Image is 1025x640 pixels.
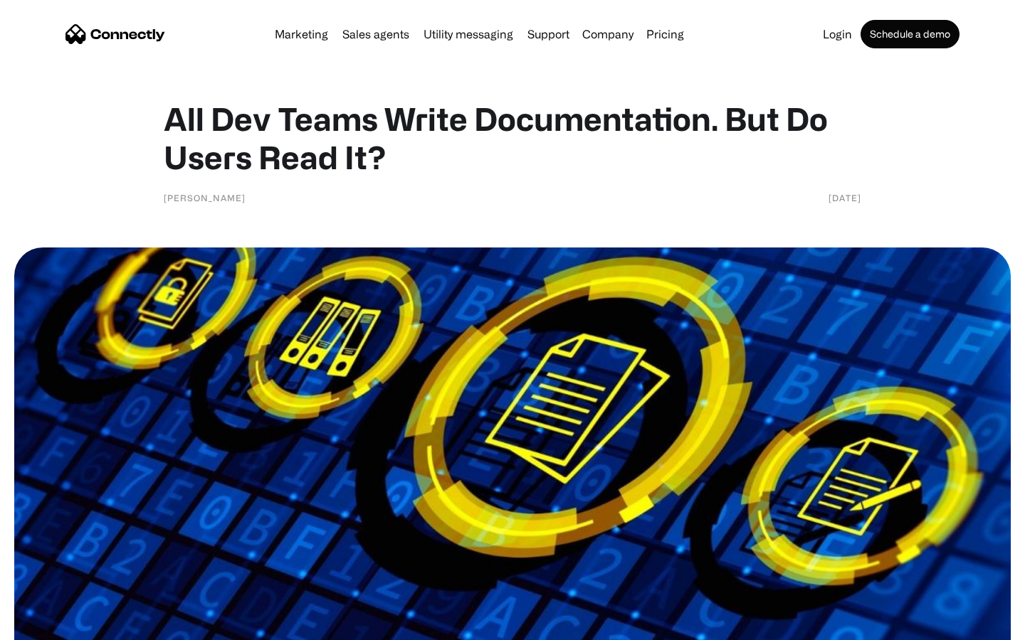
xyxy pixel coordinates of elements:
[28,615,85,635] ul: Language list
[641,28,690,40] a: Pricing
[14,615,85,635] aside: Language selected: English
[164,191,246,205] div: [PERSON_NAME]
[582,24,634,44] div: Company
[817,28,858,40] a: Login
[337,28,415,40] a: Sales agents
[522,28,575,40] a: Support
[829,191,861,205] div: [DATE]
[164,100,861,176] h1: All Dev Teams Write Documentation. But Do Users Read It?
[269,28,334,40] a: Marketing
[418,28,519,40] a: Utility messaging
[861,20,960,48] a: Schedule a demo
